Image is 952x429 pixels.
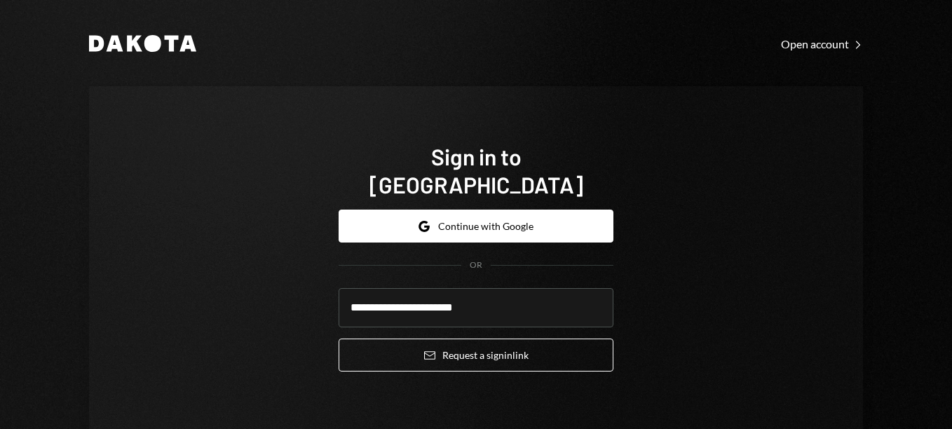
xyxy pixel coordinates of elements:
h1: Sign in to [GEOGRAPHIC_DATA] [339,142,613,198]
button: Continue with Google [339,210,613,243]
keeper-lock: Open Keeper Popup [585,299,602,316]
button: Request a signinlink [339,339,613,372]
a: Open account [781,36,863,51]
div: Open account [781,37,863,51]
div: OR [470,259,482,271]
